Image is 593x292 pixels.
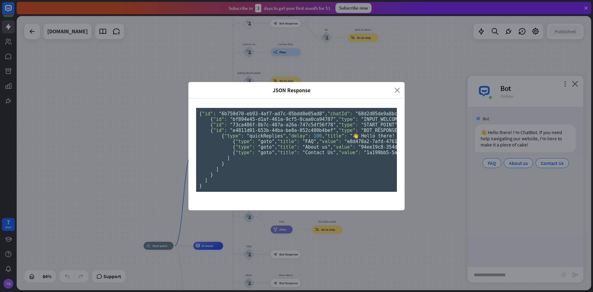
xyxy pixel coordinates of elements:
[327,111,352,117] span: "chatId":
[247,133,286,139] span: "quickReplies"
[288,133,311,139] span: "delay":
[319,139,341,144] span: "value":
[277,150,300,155] span: "title":
[213,122,227,128] span: "id":
[302,150,336,155] span: "Contact Us"
[202,111,216,117] span: "id":
[361,117,403,122] span: "INPUT_WELCOME"
[358,144,464,150] span: "94ee19c8-354d-4bbb-9e8d-f06ad8e07e4d"
[196,108,397,192] pre: { , , , , , , , { , , , , , , , , }, [ , ], [ { , }, { , }, { , , [ { , , , [ { , , , }, { , , , ...
[5,2,23,21] button: Open LiveChat chat widget
[361,128,400,133] span: "BOT_RESPONSE"
[235,150,255,155] span: "type":
[344,139,450,144] span: "e8d478a2-7afd-4761-bb4b-1dd307de9f21"
[339,150,361,155] span: "value":
[277,144,300,150] span: "title":
[258,139,275,144] span: "goto"
[230,128,336,133] span: "e4811d01-653b-44ba-be8a-052c400b4bef"
[235,139,255,144] span: "type":
[219,111,325,117] span: "6b750d70-eb93-4af7-ad7c-05bdd8e05ad8"
[364,150,470,155] span: "1a199bb5-5a5e-4d97-982d-c6a49a76d45a"
[339,122,358,128] span: "type":
[394,87,400,94] i: close
[193,87,390,94] span: JSON Response
[339,128,358,133] span: "type":
[230,117,336,122] span: "bf894e45-d1af-461a-9cf5-0caa0ca94787"
[235,144,255,150] span: "type":
[313,133,322,139] span: 100
[258,150,275,155] span: "goto"
[302,144,330,150] span: "About us"
[355,111,428,117] span: "68d2d05de9a8bc000716a5e2"
[339,117,358,122] span: "type":
[325,133,347,139] span: "title":
[224,133,244,139] span: "type":
[258,144,275,150] span: "goto"
[230,122,336,128] span: "73ca486f-8b7c-487a-a26a-747c5df56f78"
[277,139,300,144] span: "title":
[213,117,227,122] span: "id":
[333,144,355,150] span: "value":
[213,128,227,133] span: "id":
[361,122,397,128] span: "START_POINT"
[302,139,316,144] span: "FAQ"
